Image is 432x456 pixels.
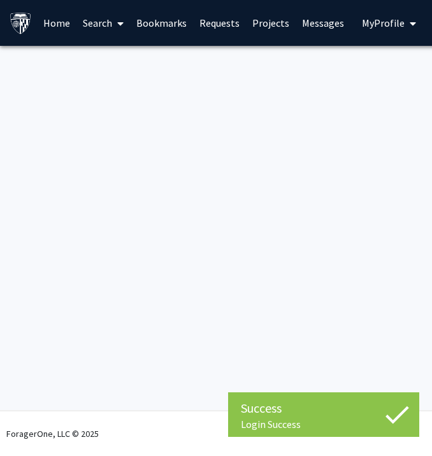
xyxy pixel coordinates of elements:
a: Home [37,1,76,45]
a: Requests [193,1,246,45]
a: Messages [296,1,350,45]
div: ForagerOne, LLC © 2025 [6,411,99,456]
a: Bookmarks [130,1,193,45]
a: Projects [246,1,296,45]
div: Success [241,399,407,418]
div: Login Success [241,418,407,431]
img: Johns Hopkins University Logo [10,12,32,34]
a: Search [76,1,130,45]
span: My Profile [362,17,405,29]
